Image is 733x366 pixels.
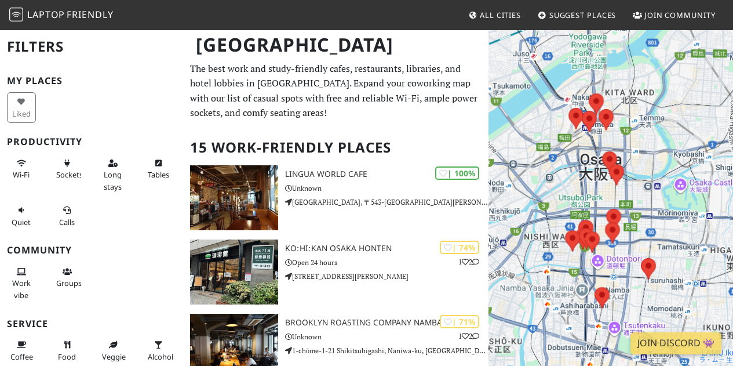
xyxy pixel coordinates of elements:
span: Stable Wi-Fi [13,169,30,180]
h3: Service [7,318,176,329]
span: Long stays [104,169,122,191]
img: KOːHIːKAN Osaka Honten [190,240,278,305]
span: Power sockets [56,169,83,180]
a: Lingua World Cafe | 100% Lingua World Cafe Unknown [GEOGRAPHIC_DATA], 〒543-[GEOGRAPHIC_DATA][PERS... [183,165,488,230]
span: Food [58,351,76,362]
button: Coffee [7,335,36,366]
h3: KOːHIːKAN Osaka Honten [285,244,488,253]
p: [STREET_ADDRESS][PERSON_NAME] [285,271,488,282]
span: People working [12,278,31,300]
button: Sockets [53,154,82,184]
a: Suggest Places [533,5,621,26]
span: Friendly [67,8,113,21]
a: Join Discord 👾 [630,332,721,354]
button: Calls [53,201,82,231]
a: KOːHIːKAN Osaka Honten | 74% 12 KOːHIːKAN Osaka Honten Open 24 hours [STREET_ADDRESS][PERSON_NAME] [183,240,488,305]
span: Video/audio calls [59,217,75,227]
span: Veggie [102,351,126,362]
p: 1-chōme-1-21 Shikitsuhigashi, Naniwa-ku, [GEOGRAPHIC_DATA] [285,345,488,356]
h3: Productivity [7,136,176,147]
h3: Community [7,245,176,256]
div: | 100% [435,166,479,180]
span: Alcohol [148,351,173,362]
button: Groups [53,262,82,293]
p: [GEOGRAPHIC_DATA], 〒543-[GEOGRAPHIC_DATA][PERSON_NAME], [GEOGRAPHIC_DATA] [285,197,488,208]
span: Group tables [56,278,82,288]
h3: My Places [7,75,176,86]
div: | 71% [440,315,479,328]
p: Open 24 hours [285,257,488,268]
p: 1 2 [458,331,479,342]
button: Food [53,335,82,366]
button: Veggie [99,335,127,366]
button: Wi-Fi [7,154,36,184]
div: | 74% [440,241,479,254]
p: The best work and study-friendly cafes, restaurants, libraries, and hotel lobbies in [GEOGRAPHIC_... [190,61,482,121]
button: Work vibe [7,262,36,305]
span: Suggest Places [549,10,617,20]
a: All Cities [464,5,526,26]
h2: 15 Work-Friendly Places [190,130,482,165]
span: All Cities [480,10,521,20]
span: Join Community [644,10,716,20]
button: Alcohol [144,335,173,366]
p: Unknown [285,331,488,342]
span: Work-friendly tables [148,169,169,180]
a: LaptopFriendly LaptopFriendly [9,5,114,26]
h3: Lingua World Cafe [285,169,488,179]
button: Quiet [7,201,36,231]
span: Quiet [12,217,31,227]
p: Unknown [285,183,488,194]
button: Long stays [99,154,127,196]
span: Laptop [27,8,65,21]
h3: Brooklyn Roasting Company Namba [285,318,488,328]
a: Join Community [628,5,720,26]
img: Lingua World Cafe [190,165,278,230]
h2: Filters [7,29,176,64]
img: LaptopFriendly [9,8,23,21]
span: Coffee [10,351,33,362]
h1: [GEOGRAPHIC_DATA] [187,29,486,61]
button: Tables [144,154,173,184]
p: 1 2 [458,256,479,267]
